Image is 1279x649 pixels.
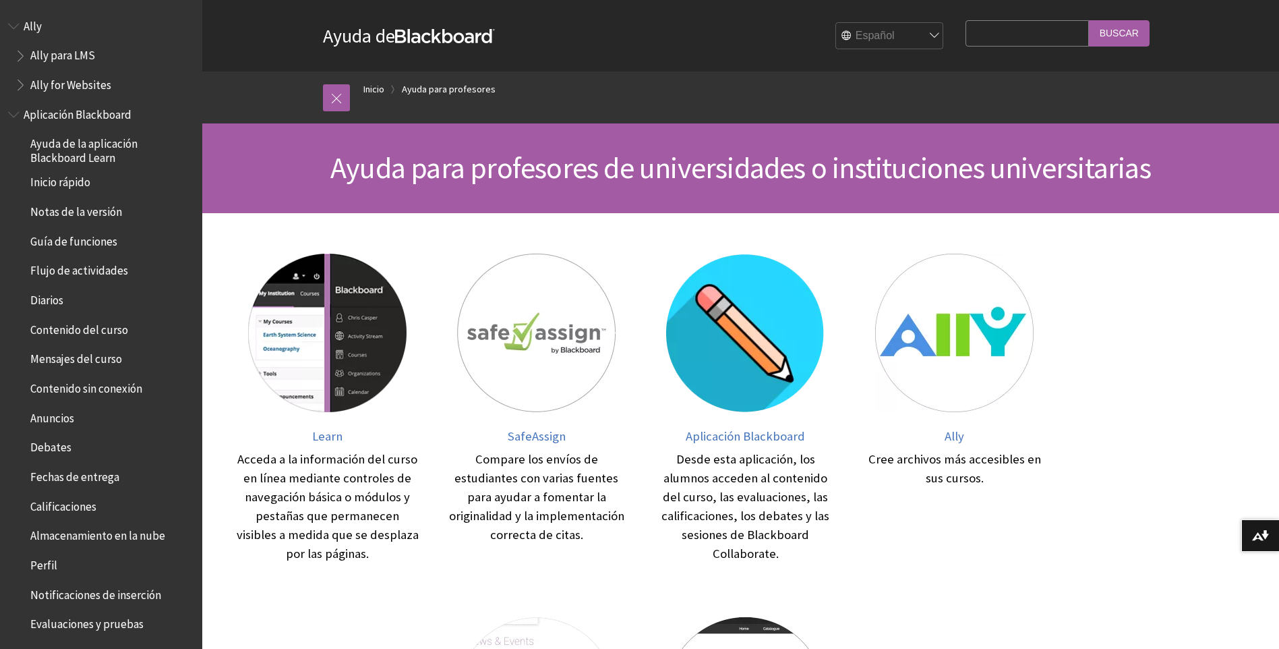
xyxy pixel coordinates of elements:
span: Contenido sin conexión [30,377,142,395]
a: Learn Learn Acceda a la información del curso en línea mediante controles de navegación básica o ... [237,254,419,563]
span: Ally para LMS [30,45,95,63]
select: Site Language Selector [836,23,944,50]
span: Learn [312,428,343,444]
div: Desde esta aplicación, los alumnos acceden al contenido del curso, las evaluaciones, las califica... [655,450,837,563]
span: Notificaciones de inserción [30,584,161,602]
span: SafeAssign [508,428,566,444]
span: Contenido del curso [30,318,128,337]
input: Buscar [1089,20,1150,47]
span: Aplicación Blackboard [686,428,805,444]
a: SafeAssign SafeAssign Compare los envíos de estudiantes con varias fuentes para ayudar a fomentar... [446,254,628,563]
a: Inicio [363,81,384,98]
a: Ally Ally Cree archivos más accesibles en sus cursos. [864,254,1046,563]
span: Ayuda de la aplicación Blackboard Learn [30,133,193,165]
span: Mensajes del curso [30,348,122,366]
nav: Book outline for Anthology Ally Help [8,15,194,96]
img: Aplicación Blackboard [666,254,825,412]
span: Debates [30,436,71,455]
a: Ayuda para profesores [402,81,496,98]
span: Guía de funciones [30,230,117,248]
strong: Blackboard [395,29,495,43]
div: Cree archivos más accesibles en sus cursos. [864,450,1046,488]
span: Calificaciones [30,495,96,513]
span: Inicio rápido [30,171,90,190]
span: Almacenamiento en la nube [30,525,165,543]
span: Ally for Websites [30,74,111,92]
img: Ally [875,254,1034,412]
a: Aplicación Blackboard Aplicación Blackboard Desde esta aplicación, los alumnos acceden al conteni... [655,254,837,563]
img: SafeAssign [457,254,616,412]
a: Ayuda deBlackboard [323,24,495,48]
div: Compare los envíos de estudiantes con varias fuentes para ayudar a fomentar la originalidad y la ... [446,450,628,544]
span: Aplicación Blackboard [24,103,131,121]
span: Fechas de entrega [30,465,119,484]
span: Anuncios [30,407,74,425]
span: Diarios [30,289,63,307]
div: Acceda a la información del curso en línea mediante controles de navegación básica o módulos y pe... [237,450,419,563]
span: Ayuda para profesores de universidades o instituciones universitarias [330,149,1151,186]
span: Perfil [30,554,57,572]
span: Ally [945,428,964,444]
span: Evaluaciones y pruebas [30,613,144,631]
span: Flujo de actividades [30,260,128,278]
span: Ally [24,15,42,33]
img: Learn [248,254,407,412]
span: Notas de la versión [30,200,122,219]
